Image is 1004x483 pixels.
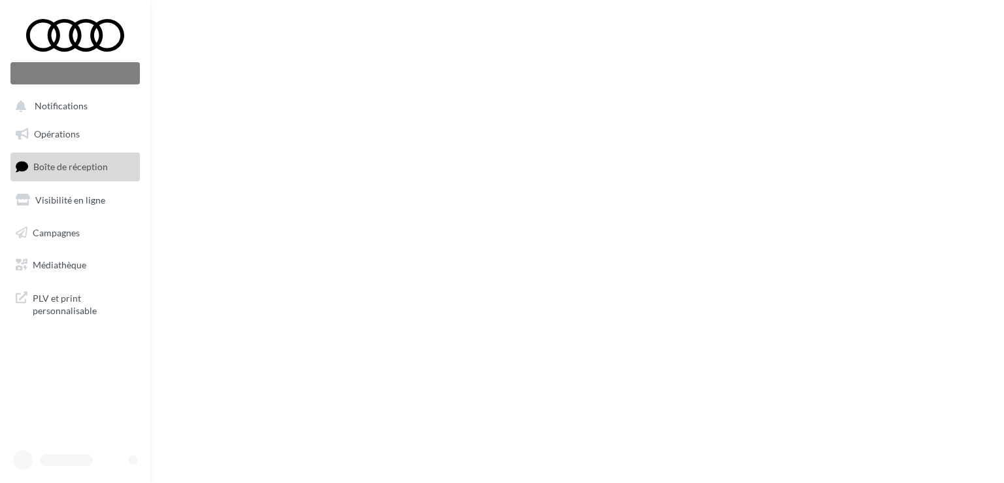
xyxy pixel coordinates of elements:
a: Visibilité en ligne [8,187,142,214]
div: Nouvelle campagne [10,62,140,84]
span: Campagnes [33,226,80,238]
span: Notifications [35,101,88,112]
span: Visibilité en ligne [35,194,105,206]
span: Opérations [34,128,80,139]
a: PLV et print personnalisable [8,284,142,323]
span: Médiathèque [33,259,86,270]
a: Médiathèque [8,251,142,279]
a: Opérations [8,120,142,148]
span: PLV et print personnalisable [33,289,135,317]
a: Boîte de réception [8,152,142,181]
a: Campagnes [8,219,142,247]
span: Boîte de réception [33,161,108,172]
